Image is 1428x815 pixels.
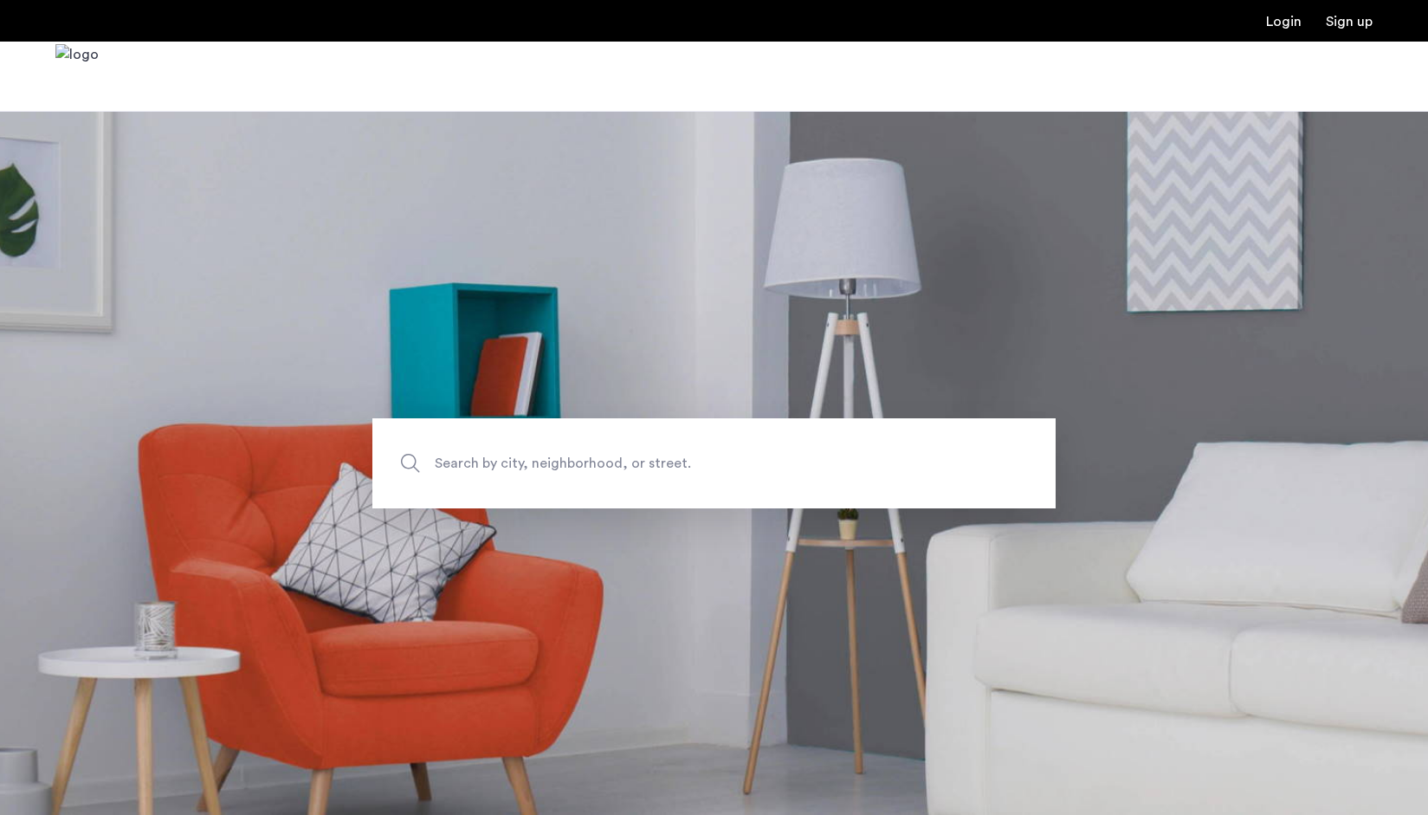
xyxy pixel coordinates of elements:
[55,44,99,109] a: Cazamio Logo
[435,451,913,475] span: Search by city, neighborhood, or street.
[1266,15,1302,29] a: Login
[372,418,1056,508] input: Apartment Search
[55,44,99,109] img: logo
[1326,15,1373,29] a: Registration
